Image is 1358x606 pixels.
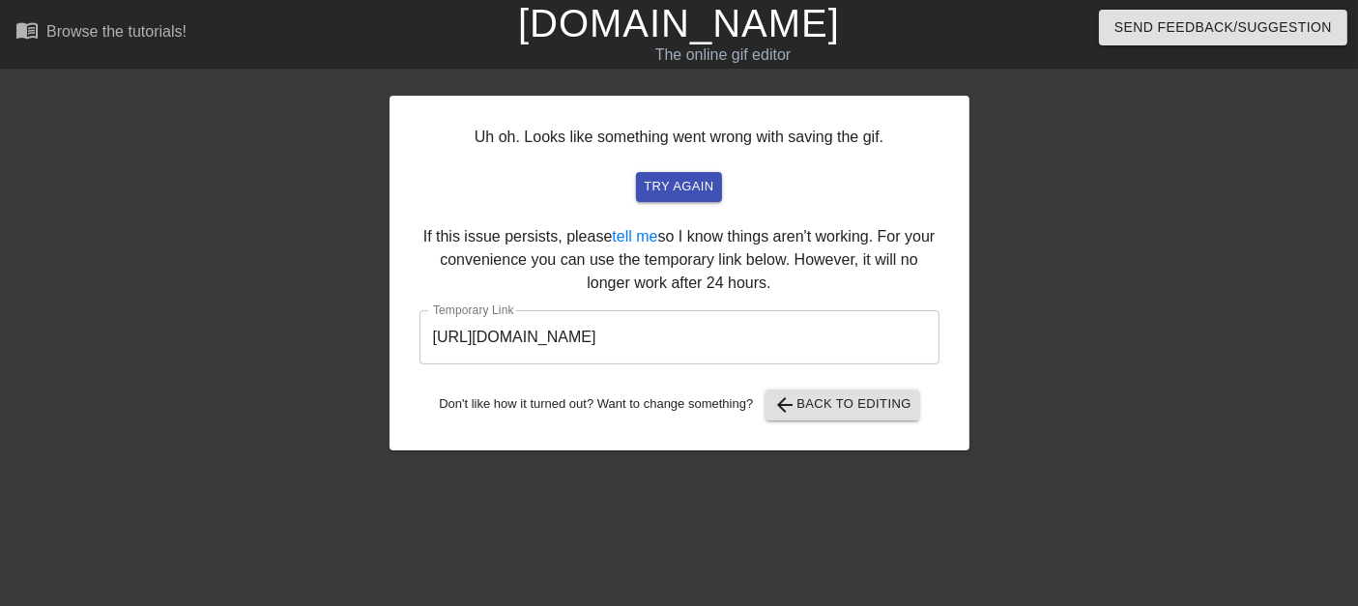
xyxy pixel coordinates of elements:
span: try again [644,176,713,198]
button: Send Feedback/Suggestion [1099,10,1347,45]
input: bare [419,310,939,364]
a: Browse the tutorials! [15,18,187,48]
div: Browse the tutorials! [46,23,187,40]
div: The online gif editor [462,43,983,67]
div: Don't like how it turned out? Want to change something? [419,390,939,420]
a: tell me [612,228,657,245]
span: Send Feedback/Suggestion [1114,15,1332,40]
span: arrow_back [773,393,796,417]
span: menu_book [15,18,39,42]
div: Uh oh. Looks like something went wrong with saving the gif. If this issue persists, please so I k... [390,96,969,450]
button: Back to Editing [766,390,919,420]
a: [DOMAIN_NAME] [518,2,840,44]
span: Back to Editing [773,393,911,417]
button: try again [636,172,721,202]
